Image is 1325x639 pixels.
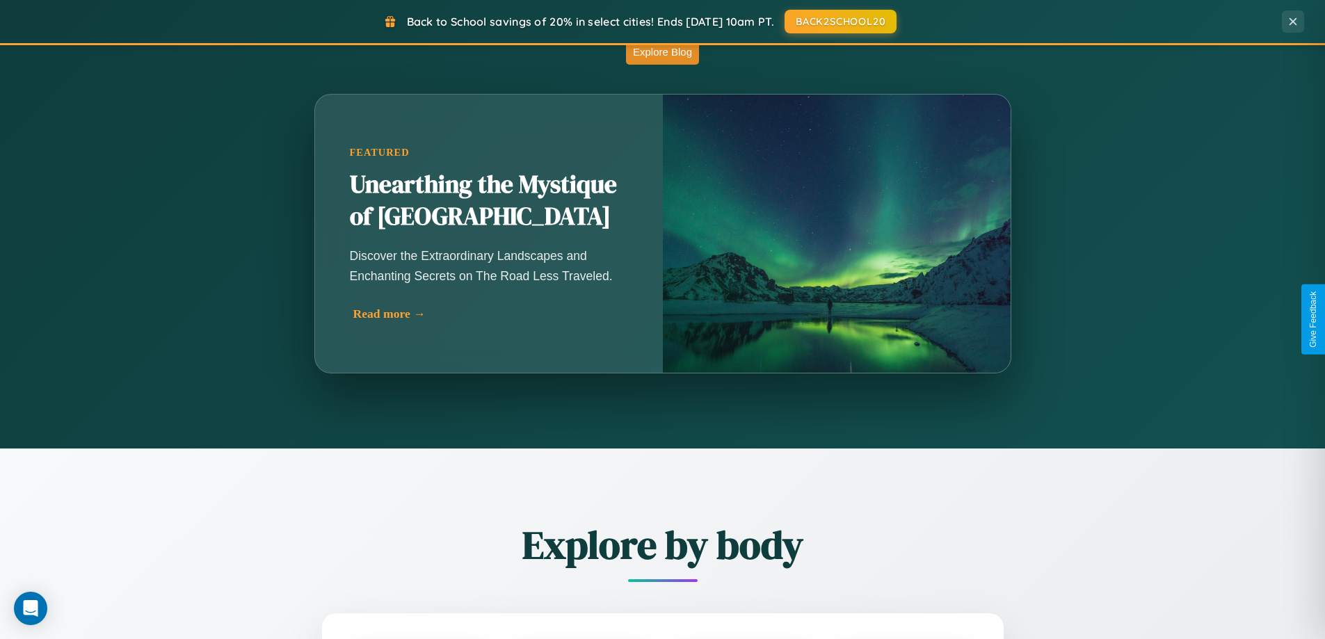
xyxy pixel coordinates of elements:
[350,169,628,233] h2: Unearthing the Mystique of [GEOGRAPHIC_DATA]
[353,307,632,321] div: Read more →
[350,147,628,159] div: Featured
[350,246,628,285] p: Discover the Extraordinary Landscapes and Enchanting Secrets on The Road Less Traveled.
[14,592,47,625] div: Open Intercom Messenger
[785,10,897,33] button: BACK2SCHOOL20
[626,39,699,65] button: Explore Blog
[407,15,774,29] span: Back to School savings of 20% in select cities! Ends [DATE] 10am PT.
[1308,291,1318,348] div: Give Feedback
[246,518,1080,572] h2: Explore by body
